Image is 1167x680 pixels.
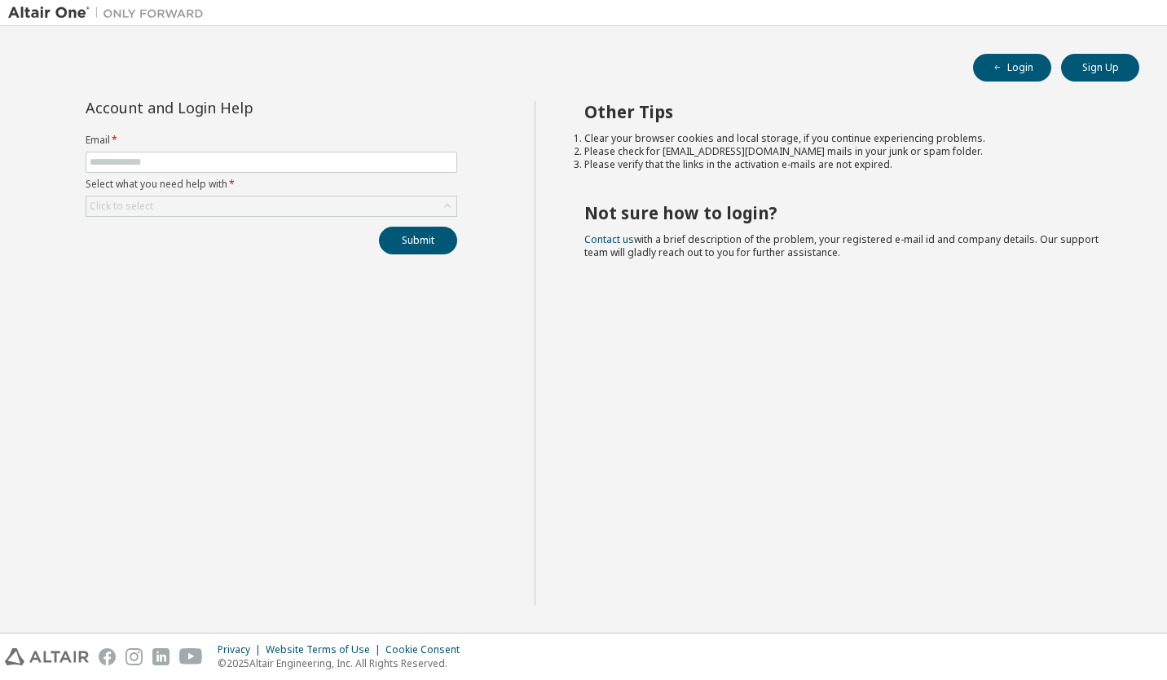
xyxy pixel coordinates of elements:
[218,643,266,656] div: Privacy
[385,643,469,656] div: Cookie Consent
[584,158,1111,171] li: Please verify that the links in the activation e-mails are not expired.
[584,101,1111,122] h2: Other Tips
[1061,54,1139,82] button: Sign Up
[8,5,212,21] img: Altair One
[126,648,143,665] img: instagram.svg
[179,648,203,665] img: youtube.svg
[90,200,153,213] div: Click to select
[99,648,116,665] img: facebook.svg
[152,648,170,665] img: linkedin.svg
[86,101,383,114] div: Account and Login Help
[584,232,1099,259] span: with a brief description of the problem, your registered e-mail id and company details. Our suppo...
[86,196,456,216] div: Click to select
[973,54,1051,82] button: Login
[584,232,634,246] a: Contact us
[5,648,89,665] img: altair_logo.svg
[218,656,469,670] p: © 2025 Altair Engineering, Inc. All Rights Reserved.
[86,134,457,147] label: Email
[379,227,457,254] button: Submit
[584,132,1111,145] li: Clear your browser cookies and local storage, if you continue experiencing problems.
[584,145,1111,158] li: Please check for [EMAIL_ADDRESS][DOMAIN_NAME] mails in your junk or spam folder.
[584,202,1111,223] h2: Not sure how to login?
[266,643,385,656] div: Website Terms of Use
[86,178,457,191] label: Select what you need help with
